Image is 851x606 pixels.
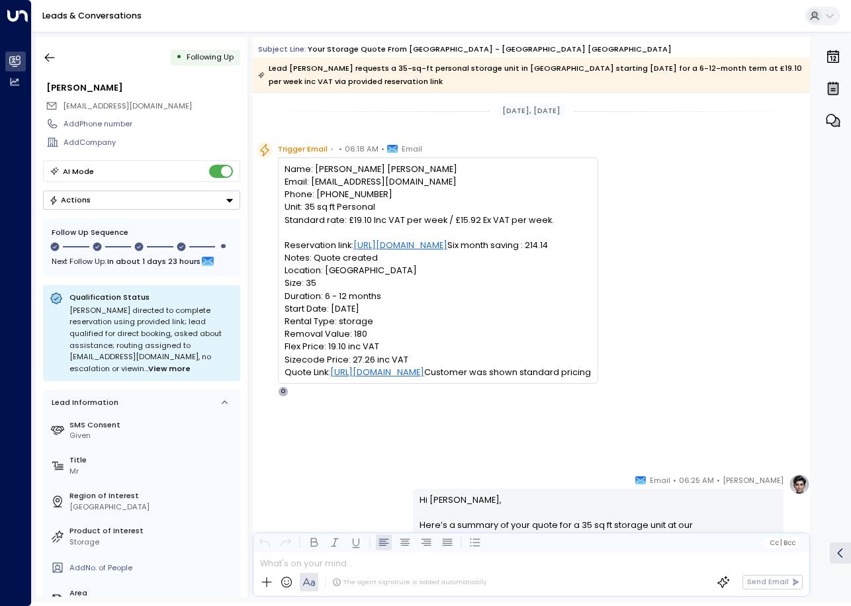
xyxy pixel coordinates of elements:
div: Lead Information [48,397,118,408]
span: [PERSON_NAME] [723,474,784,487]
div: AI Mode [63,165,94,178]
div: [PERSON_NAME] directed to complete reservation using provided link; lead qualified for direct boo... [69,305,234,375]
button: Actions [43,191,240,210]
a: Leads & Conversations [42,10,142,21]
span: [EMAIL_ADDRESS][DOMAIN_NAME] [63,101,192,111]
button: Cc|Bcc [765,538,799,548]
span: Email [402,142,422,155]
label: SMS Consent [69,419,236,431]
div: AddPhone number [64,118,240,130]
div: Storage [69,537,236,548]
div: Mr [69,466,236,477]
div: Given [69,430,236,441]
a: [URL][DOMAIN_NAME] [330,366,424,378]
p: Qualification Status [69,292,234,302]
div: [GEOGRAPHIC_DATA] [69,501,236,513]
label: Area [69,587,236,599]
div: Your storage quote from [GEOGRAPHIC_DATA] - [GEOGRAPHIC_DATA] [GEOGRAPHIC_DATA] [308,44,672,55]
span: markw97@gmail.com [63,101,192,112]
span: View more [148,363,191,375]
div: AddNo. of People [69,562,236,574]
pre: Name: [PERSON_NAME] [PERSON_NAME] Email: [EMAIL_ADDRESS][DOMAIN_NAME] Phone: [PHONE_NUMBER] Unit:... [285,163,591,378]
span: • [673,474,676,487]
label: Title [69,455,236,466]
div: Follow Up Sequence [52,227,232,238]
div: Button group with a nested menu [43,191,240,210]
button: Undo [257,535,273,550]
span: Subject Line: [258,44,306,54]
div: AddCompany [64,137,240,148]
div: The agent signature is added automatically [332,578,486,587]
span: Email [650,474,670,487]
button: Redo [278,535,294,550]
span: • [339,142,342,155]
span: Trigger Email [278,142,328,155]
label: Region of Interest [69,490,236,501]
span: • [717,474,720,487]
div: Lead [PERSON_NAME] requests a 35-sq-ft personal storage unit in [GEOGRAPHIC_DATA] starting [DATE]... [258,62,803,88]
div: Next Follow Up: [52,254,232,269]
span: Following Up [187,52,234,62]
img: profile-logo.png [789,474,810,495]
div: Actions [49,195,91,204]
div: [PERSON_NAME] [46,81,240,94]
div: [DATE], [DATE] [498,103,565,118]
span: • [330,142,334,155]
span: 06:25 AM [679,474,714,487]
span: | [780,539,782,546]
span: In about 1 days 23 hours [107,254,201,269]
span: 06:18 AM [345,142,379,155]
div: O [278,386,289,397]
label: Product of Interest [69,525,236,537]
span: • [381,142,384,155]
a: [URL][DOMAIN_NAME] [353,239,447,251]
div: • [176,48,182,67]
span: Cc Bcc [770,539,795,546]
